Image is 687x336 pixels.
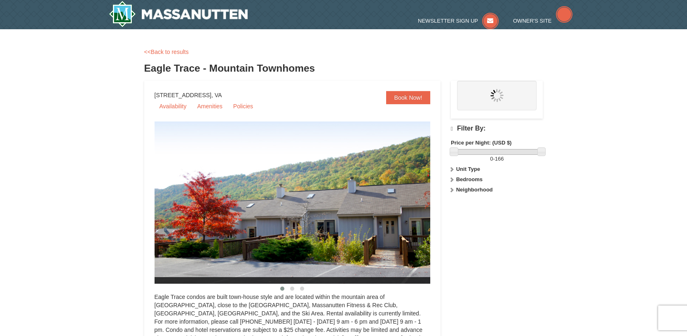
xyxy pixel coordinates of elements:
[228,100,258,112] a: Policies
[109,1,248,27] a: Massanutten Resort
[144,60,543,77] h3: Eagle Trace - Mountain Townhomes
[386,91,431,104] a: Book Now!
[495,156,504,162] span: 166
[451,125,543,133] h4: Filter By:
[418,18,478,24] span: Newsletter Sign Up
[155,121,451,284] img: 19218983-1-9b289e55.jpg
[192,100,227,112] a: Amenities
[456,176,483,182] strong: Bedrooms
[418,18,499,24] a: Newsletter Sign Up
[490,156,493,162] span: 0
[456,166,480,172] strong: Unit Type
[451,155,543,163] label: -
[144,49,189,55] a: <<Back to results
[155,100,192,112] a: Availability
[490,89,504,102] img: wait.gif
[109,1,248,27] img: Massanutten Resort Logo
[513,18,572,24] a: Owner's Site
[451,140,511,146] strong: Price per Night: (USD $)
[513,18,552,24] span: Owner's Site
[456,187,493,193] strong: Neighborhood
